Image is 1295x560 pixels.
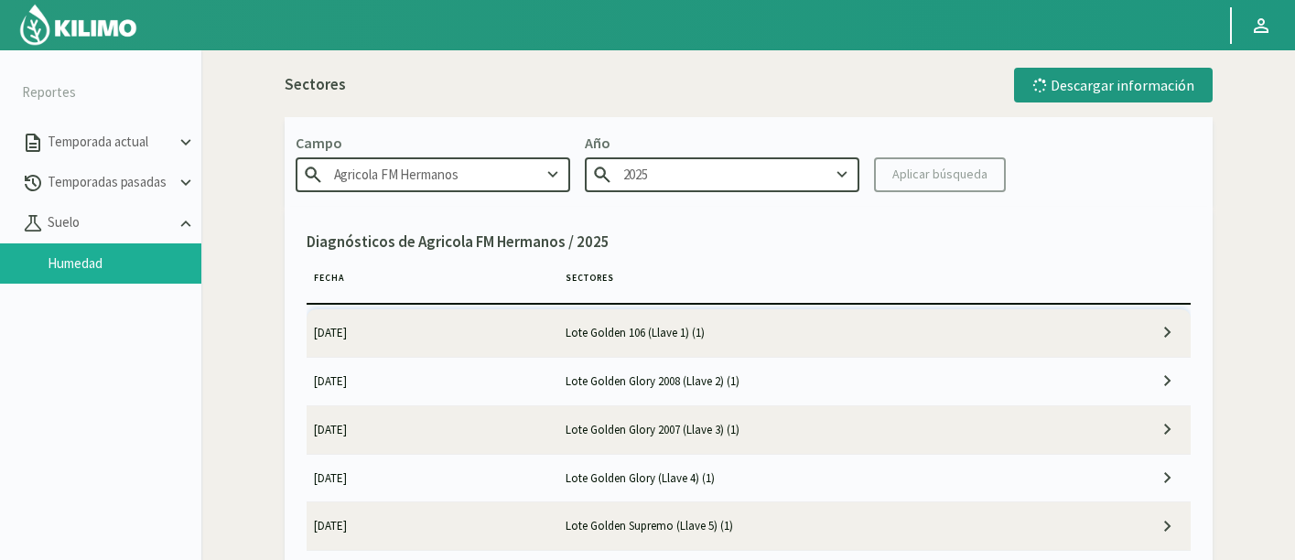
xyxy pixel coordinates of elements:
[558,357,1063,404] td: Lote Golden Glory 2008 (Llave 2) (1)
[44,172,176,193] p: Temporadas pasadas
[307,309,559,357] td: [DATE]
[307,264,559,304] th: Fecha
[307,405,559,453] td: [DATE]
[18,3,138,47] img: Kilimo
[296,157,570,191] input: Escribe para buscar
[44,132,176,153] p: Temporada actual
[558,502,1063,550] td: Lote Golden Supremo (Llave 5) (1)
[558,309,1063,357] td: Lote Golden 106 (Llave 1) (1)
[307,502,559,550] td: [DATE]
[307,357,559,404] td: [DATE]
[1032,76,1194,94] div: Descargar información
[558,264,1063,304] th: Sectores
[307,454,559,501] td: [DATE]
[307,231,1191,254] p: Diagnósticos de Agricola FM Hermanos / 2025
[558,405,1063,453] td: Lote Golden Glory 2007 (Llave 3) (1)
[44,212,176,233] p: Suelo
[558,454,1063,501] td: Lote Golden Glory (Llave 4) (1)
[1014,68,1213,102] button: Descargar información
[296,132,570,154] p: Campo
[585,157,859,191] input: Escribe para buscar
[285,73,346,97] p: Sectores
[585,132,859,154] p: Año
[48,255,201,272] a: Humedad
